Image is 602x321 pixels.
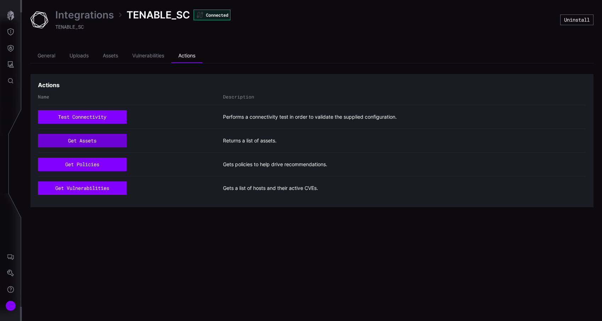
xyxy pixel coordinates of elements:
button: get policies [38,158,127,171]
h3: Actions [38,81,60,89]
span: Gets a list of hosts and their active CVEs. [223,185,318,191]
button: get assets [38,134,127,147]
div: Connected [194,10,230,20]
button: get vulnerabilities [38,181,127,195]
li: Uploads [62,49,96,63]
span: Gets policies to help drive recommendations. [223,161,327,168]
li: Assets [96,49,125,63]
span: TENABLE_SC [127,9,190,21]
div: Name [38,94,219,100]
img: Tenable SC [30,11,48,29]
li: Vulnerabilities [125,49,171,63]
button: test connectivity [38,110,127,124]
div: Description [223,94,586,100]
li: General [30,49,62,63]
span: Performs a connectivity test in order to validate the supplied configuration. [223,114,397,120]
span: TENABLE_SC [55,23,84,30]
button: Uninstall [560,15,593,25]
a: Integrations [55,9,114,21]
li: Actions [171,49,202,63]
span: Returns a list of assets. [223,137,277,144]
